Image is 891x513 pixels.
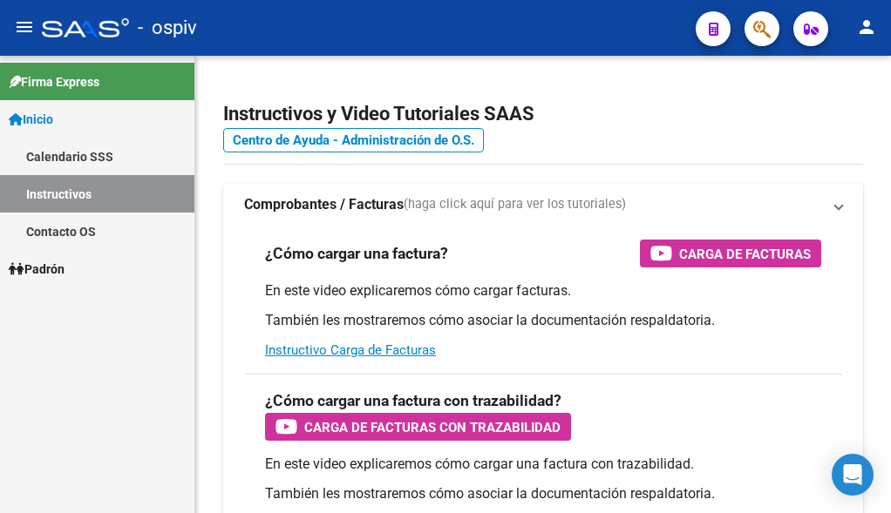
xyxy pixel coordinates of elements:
h2: Instructivos y Video Tutoriales SAAS [223,98,863,131]
span: Inicio [9,110,53,129]
span: (haga click aquí para ver los tutoriales) [404,195,626,214]
p: También les mostraremos cómo asociar la documentación respaldatoria. [265,484,821,503]
h3: ¿Cómo cargar una factura? [265,241,448,266]
button: Carga de Facturas [640,240,821,267]
mat-icon: person [856,17,877,37]
strong: Comprobantes / Facturas [244,195,404,214]
p: También les mostraremos cómo asociar la documentación respaldatoria. [265,311,821,330]
h3: ¿Cómo cargar una factura con trazabilidad? [265,388,561,413]
mat-icon: menu [14,17,35,37]
span: Carga de Facturas [679,243,811,265]
button: Carga de Facturas con Trazabilidad [265,413,571,441]
span: - ospiv [138,9,197,47]
p: En este video explicaremos cómo cargar una factura con trazabilidad. [265,455,821,474]
span: Padrón [9,260,65,279]
p: En este video explicaremos cómo cargar facturas. [265,281,821,300]
a: Centro de Ayuda - Administración de O.S. [223,128,484,152]
a: Instructivo Carga de Facturas [265,342,436,358]
span: Firma Express [9,72,99,91]
mat-expansion-panel-header: Comprobantes / Facturas(haga click aquí para ver los tutoriales) [223,184,863,226]
div: Open Intercom Messenger [832,454,874,496]
span: Carga de Facturas con Trazabilidad [304,416,561,438]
